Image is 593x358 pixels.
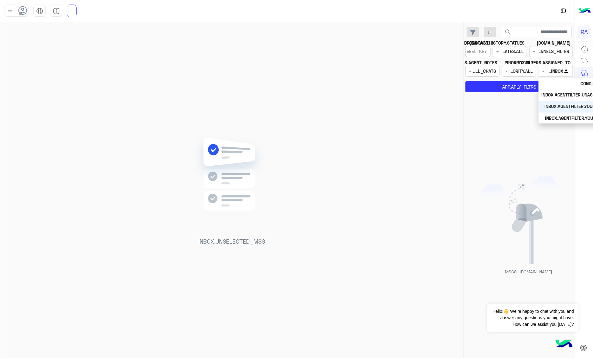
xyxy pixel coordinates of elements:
img: Logo [579,5,591,17]
img: profile [6,7,14,15]
img: tab [53,8,60,15]
label: PRIORITY.TITLE [505,59,534,66]
label: [DOMAIN_NAME] [537,40,571,46]
img: tab [560,7,567,15]
img: no messages [188,133,276,234]
label: INBOX.FILTERS.AGENT_NOTES [438,59,497,66]
p: [DOMAIN_NAME]_MSGS [500,268,557,275]
div: RA [578,25,591,39]
img: hulul-logo.png [554,334,575,355]
label: QNA.TAGS [469,40,488,46]
label: INBOX.FILTERS.ASSIGNED_TO [512,59,571,66]
button: APP.APLY_FLTRS [465,81,573,92]
a: tab [50,5,62,17]
span: search [505,29,512,36]
button: search [501,27,516,40]
span: Hello!👋 We're happy to chat with you and answer any questions you might have. How can we assist y... [487,304,578,332]
img: empty users [481,175,557,264]
img: tab [36,8,43,15]
div: SELECTKEY [464,48,488,56]
label: BROADCAST.HISTORY.STATUES [464,40,525,46]
h5: INBOX.UNSELECTED_MSG [188,238,276,245]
